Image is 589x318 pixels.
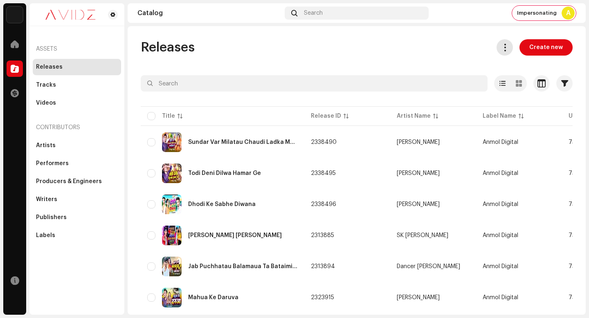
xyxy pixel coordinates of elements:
[141,39,195,56] span: Releases
[304,10,323,16] span: Search
[36,64,63,70] div: Releases
[36,82,56,88] div: Tracks
[397,295,470,300] span: Bipul Bihari
[36,196,57,203] div: Writers
[311,170,336,176] span: 2338495
[517,10,557,16] span: Impersonating
[7,7,23,23] img: 10d72f0b-d06a-424f-aeaa-9c9f537e57b6
[33,137,121,154] re-m-nav-item: Artists
[397,202,440,207] div: [PERSON_NAME]
[562,7,575,20] div: A
[36,100,56,106] div: Videos
[36,232,55,239] div: Labels
[483,295,518,300] span: Anmol Digital
[162,195,182,214] img: 187e4e50-3650-43f8-81cd-404b346a25c1
[36,10,105,20] img: 0c631eef-60b6-411a-a233-6856366a70de
[311,112,341,120] div: Release ID
[397,295,440,300] div: [PERSON_NAME]
[162,132,182,152] img: 2a63ffd8-23a8-4e28-b2f0-5ef3ec6d6a47
[33,191,121,208] re-m-nav-item: Writers
[162,226,182,245] img: 98ba4117-27d5-4230-9257-c9c81e219902
[397,139,440,145] div: [PERSON_NAME]
[188,139,298,145] div: Sundar Var Milatau Chaudi Ladka Magahiya Ge
[519,39,573,56] button: Create new
[33,95,121,111] re-m-nav-item: Videos
[397,139,470,145] span: Bipul Bihari
[397,233,470,238] span: SK Suraj Chaudhary
[162,257,182,276] img: a7c25ed6-6e7d-48d8-a7fd-3f16eb2b8f92
[162,163,182,183] img: 1cef2e54-4be3-41aa-8d98-be70fda6a593
[188,170,261,176] div: Todi Deni Dilwa Hamar Ge
[311,202,336,207] span: 2338496
[311,233,334,238] span: 2313885
[188,233,282,238] div: Chaudhari Ke Betwa Rangdar Howao Hai
[311,264,335,269] span: 2313894
[36,178,102,185] div: Producers & Engineers
[188,295,238,300] div: Mahua Ke Daruva
[397,233,448,238] div: SK [PERSON_NAME]
[162,112,175,120] div: Title
[137,10,281,16] div: Catalog
[188,202,256,207] div: Dhodi Ke Sabhe Diwana
[483,170,518,176] span: Anmol Digital
[33,39,121,59] re-a-nav-header: Assets
[36,160,69,167] div: Performers
[397,264,470,269] span: Dancer Piyush Arya
[33,173,121,190] re-m-nav-item: Producers & Engineers
[33,77,121,93] re-m-nav-item: Tracks
[397,112,431,120] div: Artist Name
[397,170,470,176] span: Bipul Bihari
[483,264,518,269] span: Anmol Digital
[397,264,460,269] div: Dancer [PERSON_NAME]
[397,202,470,207] span: Bipul Bihari
[33,59,121,75] re-m-nav-item: Releases
[33,209,121,226] re-m-nav-item: Publishers
[36,214,67,221] div: Publishers
[33,227,121,244] re-m-nav-item: Labels
[162,288,182,307] img: d6780686-cdd4-4c3b-a13d-749e6662ae3e
[483,202,518,207] span: Anmol Digital
[397,170,440,176] div: [PERSON_NAME]
[188,264,298,269] div: Jab Puchhatau Balamaua Ta Bataimi Kaise
[36,142,56,149] div: Artists
[311,295,334,300] span: 2323915
[483,112,516,120] div: Label Name
[529,39,563,56] span: Create new
[483,233,518,238] span: Anmol Digital
[483,139,518,145] span: Anmol Digital
[33,118,121,137] re-a-nav-header: Contributors
[141,75,488,92] input: Search
[311,139,337,145] span: 2338490
[33,155,121,172] re-m-nav-item: Performers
